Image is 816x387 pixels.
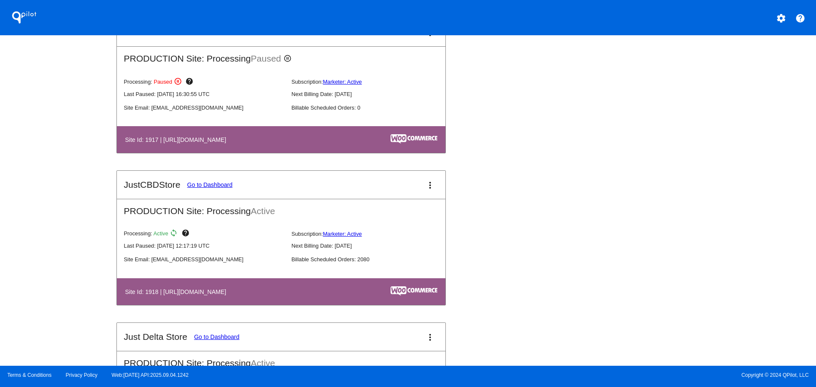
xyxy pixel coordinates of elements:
h2: Just Delta Store [124,332,187,342]
span: Copyright © 2024 QPilot, LLC [415,372,809,378]
mat-icon: help [795,13,805,23]
h2: PRODUCTION Site: Processing [117,199,445,216]
span: Paused [251,54,281,63]
img: c53aa0e5-ae75-48aa-9bee-956650975ee5 [391,286,437,296]
p: Site Email: [EMAIL_ADDRESS][DOMAIN_NAME] [124,256,284,263]
span: Active [251,206,275,216]
mat-icon: help [181,229,192,239]
mat-icon: pause_circle_outline [283,54,294,65]
mat-icon: settings [776,13,786,23]
h1: QPilot [7,9,41,26]
p: Processing: [124,77,284,88]
h2: JustCBDStore [124,180,180,190]
img: c53aa0e5-ae75-48aa-9bee-956650975ee5 [391,134,437,144]
p: Processing: [124,229,284,239]
a: Marketer: Active [323,79,362,85]
span: Active [251,358,275,368]
h2: PRODUCTION Site: Processing [117,47,445,64]
p: Billable Scheduled Orders: 2080 [292,256,452,263]
p: Subscription: [292,79,452,85]
span: Active [153,231,168,237]
p: Billable Scheduled Orders: 0 [292,105,452,111]
p: Subscription: [292,231,452,237]
mat-icon: help [185,77,195,88]
a: Privacy Policy [66,372,98,378]
a: Terms & Conditions [7,372,51,378]
mat-icon: sync [170,229,180,239]
p: Last Paused: [DATE] 16:30:55 UTC [124,91,284,97]
h4: Site Id: 1918 | [URL][DOMAIN_NAME] [125,288,230,295]
a: Go to Dashboard [187,181,232,188]
p: Next Billing Date: [DATE] [292,91,452,97]
p: Site Email: [EMAIL_ADDRESS][DOMAIN_NAME] [124,105,284,111]
p: Last Paused: [DATE] 12:17:19 UTC [124,243,284,249]
h4: Site Id: 1917 | [URL][DOMAIN_NAME] [125,136,230,143]
mat-icon: pause_circle_outline [174,77,184,88]
a: Marketer: Active [323,231,362,237]
mat-icon: more_vert [425,180,435,190]
mat-icon: more_vert [425,332,435,342]
h2: PRODUCTION Site: Processing [117,351,445,368]
span: Paused [154,79,172,85]
a: Go to Dashboard [194,333,240,340]
p: Next Billing Date: [DATE] [292,243,452,249]
a: Web:[DATE] API:2025.09.04.1242 [112,372,189,378]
